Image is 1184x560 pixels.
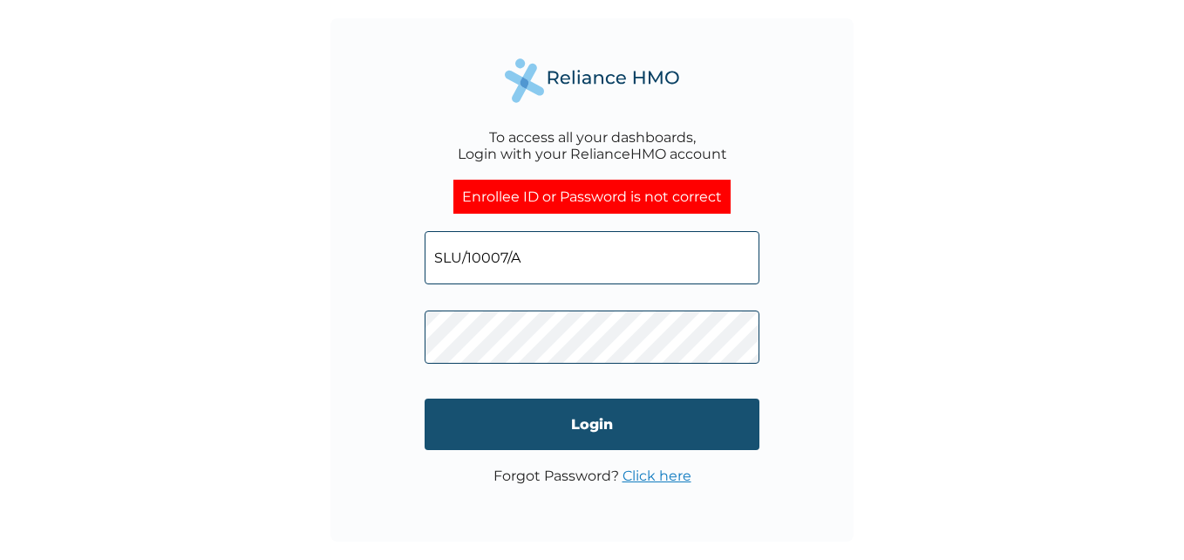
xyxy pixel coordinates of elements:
[493,468,691,484] p: Forgot Password?
[623,468,691,484] a: Click here
[458,129,727,162] div: To access all your dashboards, Login with your RelianceHMO account
[505,58,679,103] img: Reliance Health's Logo
[425,399,759,450] input: Login
[453,180,731,214] div: Enrollee ID or Password is not correct
[425,231,759,284] input: Email address or HMO ID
